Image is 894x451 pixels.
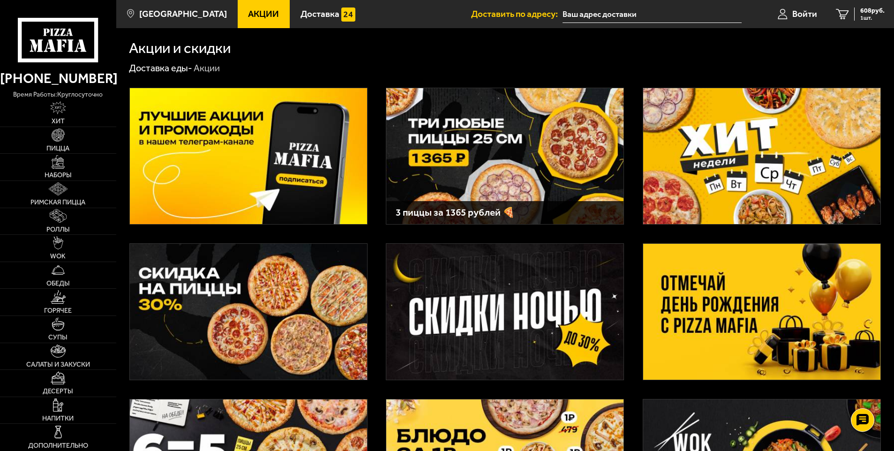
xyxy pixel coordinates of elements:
[386,88,624,225] a: 3 пиццы за 1365 рублей 🍕
[396,208,614,218] h3: 3 пиццы за 1365 рублей 🍕
[44,308,72,314] span: Горячее
[46,280,70,287] span: Обеды
[129,62,192,74] a: Доставка еды-
[563,6,741,23] input: Ваш адрес доставки
[42,415,74,422] span: Напитки
[139,9,227,18] span: [GEOGRAPHIC_DATA]
[48,334,68,341] span: Супы
[45,172,72,179] span: Наборы
[46,226,70,233] span: Роллы
[248,9,279,18] span: Акции
[28,443,88,449] span: Дополнительно
[129,41,231,56] h1: Акции и скидки
[792,9,817,18] span: Войти
[26,361,90,368] span: Салаты и закуски
[30,199,85,206] span: Римская пицца
[43,388,73,395] span: Десерты
[860,15,885,21] span: 1 шт.
[301,9,339,18] span: Доставка
[50,253,66,260] span: WOK
[860,8,885,14] span: 608 руб.
[46,145,69,152] span: Пицца
[341,8,355,22] img: 15daf4d41897b9f0e9f617042186c801.svg
[194,62,220,75] div: Акции
[52,118,65,125] span: Хит
[471,9,563,18] span: Доставить по адресу:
